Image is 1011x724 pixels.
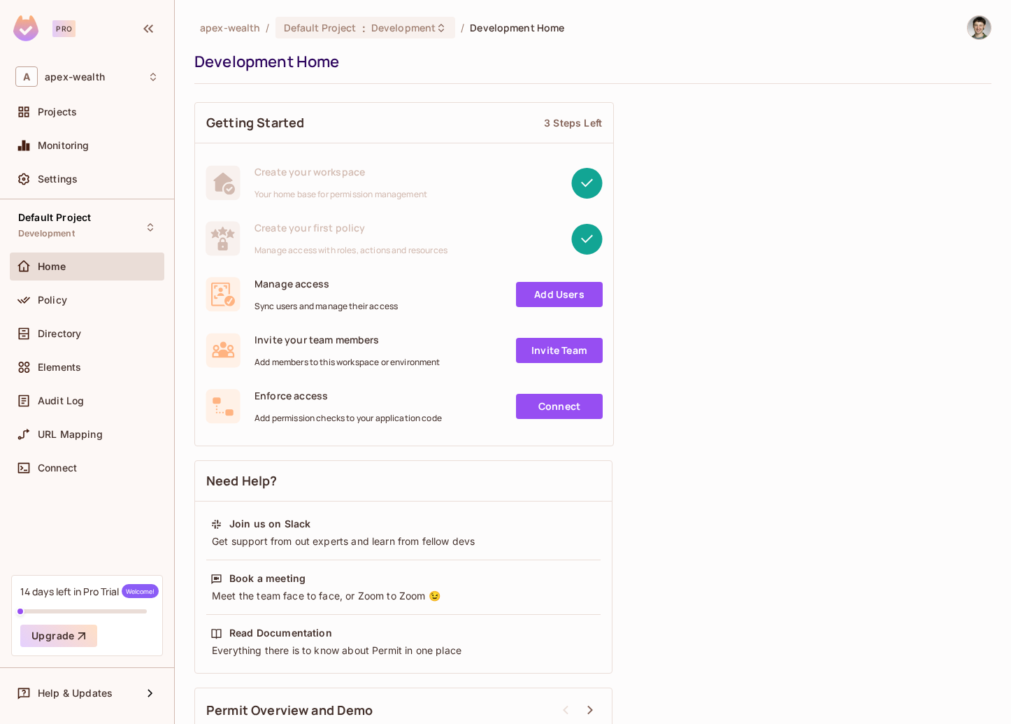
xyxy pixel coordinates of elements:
[200,21,260,34] span: the active workspace
[122,584,159,598] span: Welcome!
[254,333,440,346] span: Invite your team members
[13,15,38,41] img: SReyMgAAAABJRU5ErkJggg==
[361,22,366,34] span: :
[38,173,78,185] span: Settings
[206,114,304,132] span: Getting Started
[38,395,84,406] span: Audit Log
[38,294,67,306] span: Policy
[229,626,332,640] div: Read Documentation
[18,228,75,239] span: Development
[38,362,81,373] span: Elements
[254,189,427,200] span: Your home base for permission management
[18,212,91,223] span: Default Project
[254,165,427,178] span: Create your workspace
[38,140,89,151] span: Monitoring
[38,106,77,118] span: Projects
[38,328,81,339] span: Directory
[210,644,596,658] div: Everything there is to know about Permit in one place
[210,534,596,548] div: Get support from out experts and learn from fellow devs
[38,688,113,699] span: Help & Updates
[254,389,442,402] span: Enforce access
[371,21,436,34] span: Development
[45,71,105,83] span: Workspace: apex-wealth
[544,116,602,129] div: 3 Steps Left
[20,625,97,647] button: Upgrade
[38,462,77,474] span: Connect
[461,21,464,34] li: /
[516,394,603,419] a: Connect
[229,517,310,531] div: Join us on Slack
[210,589,596,603] div: Meet the team face to face, or Zoom to Zoom 😉
[206,472,278,490] span: Need Help?
[254,221,447,234] span: Create your first policy
[15,66,38,87] span: A
[229,572,306,585] div: Book a meeting
[52,20,76,37] div: Pro
[968,16,991,39] img: Drew Chibib
[266,21,269,34] li: /
[470,21,564,34] span: Development Home
[20,584,159,598] div: 14 days left in Pro Trial
[254,277,398,290] span: Manage access
[38,429,103,440] span: URL Mapping
[194,51,984,72] div: Development Home
[254,301,398,312] span: Sync users and manage their access
[254,357,440,368] span: Add members to this workspace or environment
[254,413,442,424] span: Add permission checks to your application code
[206,702,373,719] span: Permit Overview and Demo
[516,282,603,307] a: Add Users
[516,338,603,363] a: Invite Team
[284,21,357,34] span: Default Project
[254,245,447,256] span: Manage access with roles, actions and resources
[38,261,66,272] span: Home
